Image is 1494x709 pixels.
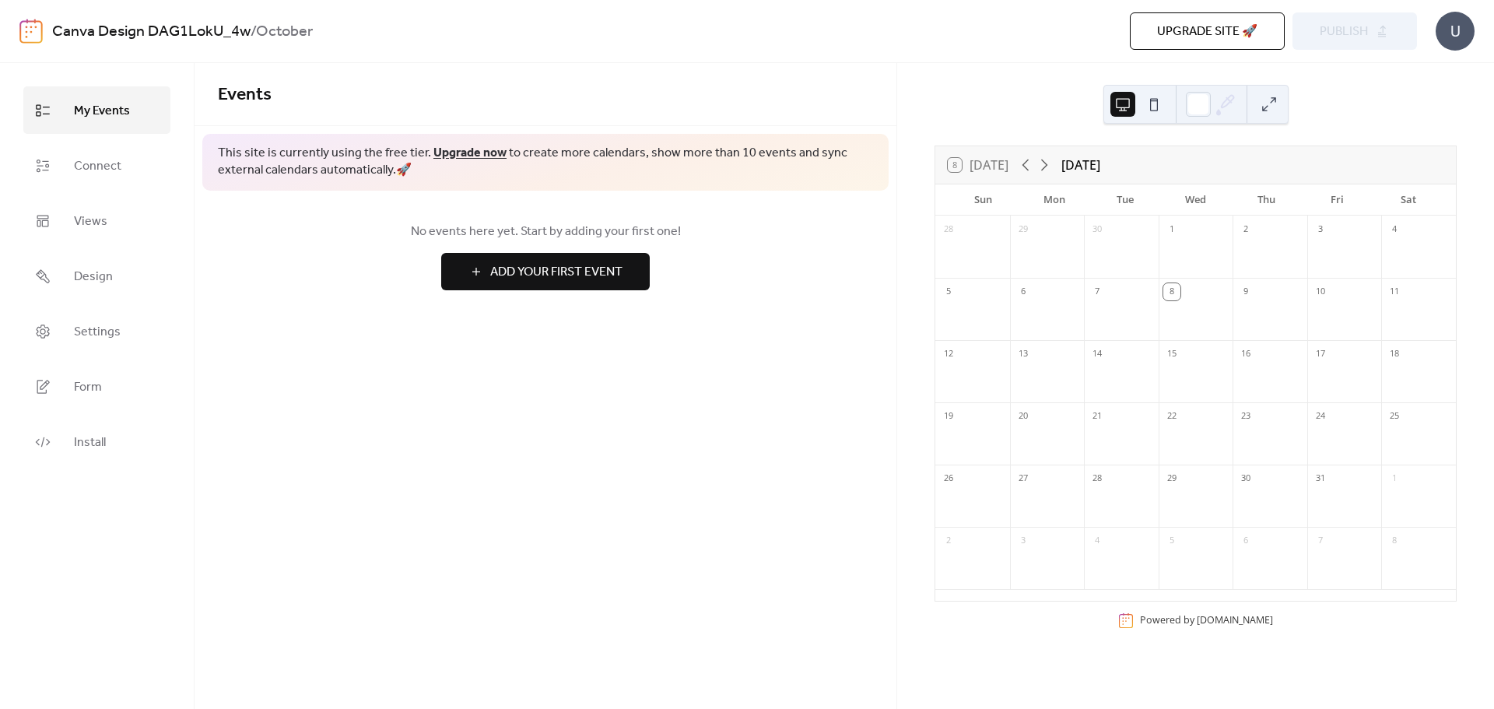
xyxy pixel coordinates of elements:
div: Tue [1089,184,1160,216]
span: Design [74,265,113,289]
div: 3 [1015,532,1032,549]
div: 7 [1312,532,1329,549]
img: logo [19,19,43,44]
div: 4 [1089,532,1106,549]
span: Connect [74,154,121,178]
a: Add Your First Event [218,253,873,290]
span: Form [74,375,102,399]
div: 31 [1312,470,1329,487]
div: 28 [1089,470,1106,487]
div: 10 [1312,283,1329,300]
div: 13 [1015,346,1032,363]
div: 2 [940,532,957,549]
span: No events here yet. Start by adding your first one! [218,223,873,241]
div: 12 [940,346,957,363]
a: Form [23,363,170,410]
div: 29 [1015,221,1032,238]
div: 19 [940,408,957,425]
div: 29 [1163,470,1180,487]
div: U [1436,12,1475,51]
div: 2 [1237,221,1254,238]
div: 3 [1312,221,1329,238]
div: 7 [1089,283,1106,300]
div: 11 [1386,283,1403,300]
div: 26 [940,470,957,487]
span: This site is currently using the free tier. to create more calendars, show more than 10 events an... [218,145,873,180]
div: 27 [1015,470,1032,487]
div: Wed [1160,184,1231,216]
div: 25 [1386,408,1403,425]
div: 1 [1163,221,1180,238]
div: Powered by [1140,613,1273,627]
div: 28 [940,221,957,238]
div: 30 [1237,470,1254,487]
div: 6 [1015,283,1032,300]
span: Upgrade site 🚀 [1157,23,1257,41]
div: 6 [1237,532,1254,549]
div: 9 [1237,283,1254,300]
span: Settings [74,320,121,344]
a: Settings [23,307,170,355]
div: 15 [1163,346,1180,363]
a: Install [23,418,170,465]
div: Sun [948,184,1019,216]
div: 30 [1089,221,1106,238]
div: 8 [1386,532,1403,549]
div: 5 [940,283,957,300]
div: 20 [1015,408,1032,425]
div: 22 [1163,408,1180,425]
a: Upgrade now [433,141,507,165]
div: 1 [1386,470,1403,487]
div: 8 [1163,283,1180,300]
div: 24 [1312,408,1329,425]
div: 23 [1237,408,1254,425]
div: Thu [1231,184,1302,216]
div: 16 [1237,346,1254,363]
span: Add Your First Event [490,263,622,282]
span: My Events [74,99,130,123]
a: Views [23,197,170,244]
div: 4 [1386,221,1403,238]
a: Canva Design DAG1LokU_4w [52,17,251,47]
a: [DOMAIN_NAME] [1197,613,1273,627]
a: My Events [23,86,170,134]
span: Views [74,209,107,233]
b: October [256,17,313,47]
b: / [251,17,256,47]
a: Design [23,252,170,300]
div: 18 [1386,346,1403,363]
div: Fri [1302,184,1373,216]
span: Install [74,430,106,455]
button: Upgrade site 🚀 [1130,12,1285,50]
div: 14 [1089,346,1106,363]
div: 21 [1089,408,1106,425]
div: 17 [1312,346,1329,363]
div: [DATE] [1061,156,1100,174]
div: 5 [1163,532,1180,549]
button: Add Your First Event [441,253,650,290]
span: Events [218,78,272,112]
div: Mon [1019,184,1089,216]
a: Connect [23,142,170,189]
div: Sat [1373,184,1443,216]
